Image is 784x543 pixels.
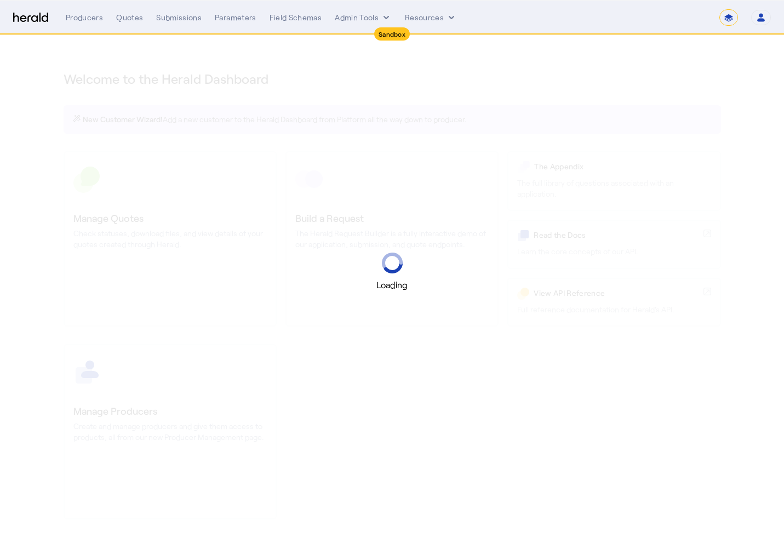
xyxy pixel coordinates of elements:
div: Producers [66,12,103,23]
div: Field Schemas [270,12,322,23]
button: internal dropdown menu [335,12,392,23]
div: Parameters [215,12,256,23]
button: Resources dropdown menu [405,12,457,23]
div: Sandbox [374,27,410,41]
div: Quotes [116,12,143,23]
img: Herald Logo [13,13,48,23]
div: Submissions [156,12,202,23]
